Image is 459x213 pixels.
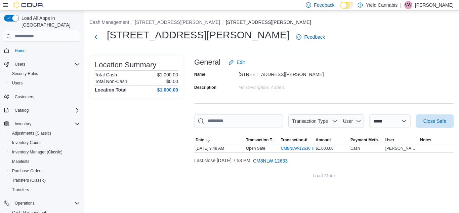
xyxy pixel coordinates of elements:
span: Inventory [15,121,31,127]
span: Inventory Manager (Classic) [9,148,80,156]
span: Date [196,137,204,143]
button: Operations [1,199,83,208]
span: Customers [12,93,80,101]
button: Operations [12,199,37,207]
button: Transaction Type [245,136,280,144]
button: Users [12,60,28,68]
button: Purchase Orders [7,166,83,176]
span: Users [12,80,23,86]
button: Load More [194,169,454,182]
button: Payment Methods [349,136,384,144]
a: Transfers [9,186,32,194]
span: Catalog [12,106,80,114]
button: Amount [314,136,349,144]
p: [PERSON_NAME] [415,1,454,9]
span: Manifests [12,159,29,164]
button: User [340,114,364,128]
h6: Total Non-Cash [95,79,127,84]
div: Vanessa Wilson [404,1,412,9]
button: Inventory [12,120,34,128]
a: Inventory Manager (Classic) [9,148,65,156]
h4: Location Total [95,87,127,93]
label: Description [194,85,216,90]
p: Yield Cannabis [366,1,398,9]
button: Transfers [7,185,83,194]
button: Next [89,30,103,44]
span: Purchase Orders [9,167,80,175]
button: Security Roles [7,69,83,78]
h3: General [194,58,220,66]
a: Security Roles [9,70,41,78]
span: CM8NLW-12633 [253,157,288,164]
h4: $1,000.00 [157,87,178,93]
button: Manifests [7,157,83,166]
span: Users [9,79,80,87]
span: Users [15,62,25,67]
img: Cova [13,2,44,8]
span: VW [405,1,411,9]
span: Manifests [9,157,80,166]
a: Home [12,47,28,55]
span: User [343,118,353,124]
span: Adjustments (Classic) [9,129,80,137]
button: Close Safe [416,114,454,128]
span: Edit [237,59,245,66]
span: Close Safe [423,118,446,125]
div: [DATE] 9:48 AM [194,144,245,152]
input: This is a search bar. As you type, the results lower in the page will automatically filter. [194,114,283,128]
p: | [400,1,402,9]
span: Inventory Count [12,140,41,145]
a: Inventory Count [9,139,43,147]
h3: Location Summary [95,61,156,69]
h6: Total Cash [95,72,117,77]
p: $0.00 [166,79,178,84]
button: Home [1,46,83,56]
p: $1,000.00 [157,72,178,77]
div: [STREET_ADDRESS][PERSON_NAME] [239,69,329,77]
span: Home [15,48,26,54]
button: [STREET_ADDRESS][PERSON_NAME] [135,20,220,25]
span: Transfers [12,187,29,192]
div: Cash [350,146,360,151]
button: User [384,136,419,144]
span: Security Roles [9,70,80,78]
h1: [STREET_ADDRESS][PERSON_NAME] [107,28,289,42]
button: Date [194,136,245,144]
span: Catalog [15,108,29,113]
nav: An example of EuiBreadcrumbs [89,19,454,27]
span: Feedback [304,34,325,40]
span: Customers [15,94,34,100]
span: Transfers (Classic) [9,176,80,184]
span: Inventory Manager (Classic) [12,149,62,155]
input: Dark Mode [340,2,354,9]
span: Adjustments (Classic) [12,131,51,136]
button: Users [1,60,83,69]
span: [PERSON_NAME] [385,146,418,151]
div: No Description added [239,82,329,90]
label: Name [194,72,205,77]
span: Amount [316,137,331,143]
span: $1,000.00 [316,146,333,151]
button: Transaction # [280,136,315,144]
button: Catalog [12,106,31,114]
span: Transfers [9,186,80,194]
span: Feedback [314,2,334,8]
button: Edit [226,56,247,69]
button: Inventory Manager (Classic) [7,147,83,157]
span: Payment Methods [350,137,383,143]
span: Transaction Type [246,137,278,143]
span: Transaction # [281,137,307,143]
p: Open Safe [246,146,265,151]
span: Inventory [12,120,80,128]
span: Notes [420,137,431,143]
span: Purchase Orders [12,168,43,174]
span: Load All Apps in [GEOGRAPHIC_DATA] [19,15,80,28]
button: Transaction Type [288,114,340,128]
span: Security Roles [12,71,38,76]
span: Load More [313,172,335,179]
button: Transfers (Classic) [7,176,83,185]
a: Adjustments (Classic) [9,129,54,137]
span: Transaction Type [292,118,328,124]
button: Inventory [1,119,83,129]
